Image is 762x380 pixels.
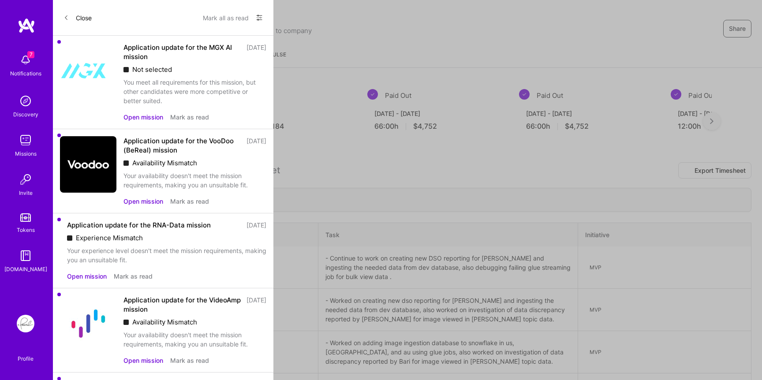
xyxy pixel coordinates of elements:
[18,354,34,362] div: Profile
[170,112,209,122] button: Mark as read
[17,225,35,235] div: Tokens
[123,330,266,349] div: Your availability doesn't meet the mission requirements, making you an unsuitable fit.
[114,272,153,281] button: Mark as read
[170,356,209,365] button: Mark as read
[123,158,266,168] div: Availability Mismatch
[17,315,34,332] img: Pearl: Data Science Team
[123,43,241,61] div: Application update for the MGX AI mission
[18,18,35,34] img: logo
[123,136,241,155] div: Application update for the VooDoo (BeReal) mission
[17,51,34,69] img: bell
[27,51,34,58] span: 7
[123,295,241,314] div: Application update for the VideoAmp mission
[67,220,211,230] div: Application update for the RNA-Data mission
[17,92,34,110] img: discovery
[15,345,37,362] a: Profile
[63,11,92,25] button: Close
[10,69,41,78] div: Notifications
[17,131,34,149] img: teamwork
[123,171,266,190] div: Your availability doesn't meet the mission requirements, making you an unsuitable fit.
[67,246,266,265] div: Your experience level doesn't meet the mission requirements, making you an unsuitable fit.
[4,265,47,274] div: [DOMAIN_NAME]
[60,136,116,193] img: Company Logo
[60,295,116,352] img: Company Logo
[15,315,37,332] a: Pearl: Data Science Team
[123,197,163,206] button: Open mission
[67,233,266,242] div: Experience Mismatch
[15,149,37,158] div: Missions
[123,65,266,74] div: Not selected
[170,197,209,206] button: Mark as read
[19,188,33,197] div: Invite
[247,136,266,155] div: [DATE]
[123,112,163,122] button: Open mission
[247,295,266,314] div: [DATE]
[203,11,249,25] button: Mark all as read
[17,171,34,188] img: Invite
[247,43,266,61] div: [DATE]
[13,110,38,119] div: Discovery
[123,356,163,365] button: Open mission
[20,213,31,222] img: tokens
[247,220,266,230] div: [DATE]
[17,247,34,265] img: guide book
[123,317,266,327] div: Availability Mismatch
[123,78,266,105] div: You meet all requirements for this mission, but other candidates were more competitive or better ...
[67,272,107,281] button: Open mission
[60,43,116,99] img: Company Logo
